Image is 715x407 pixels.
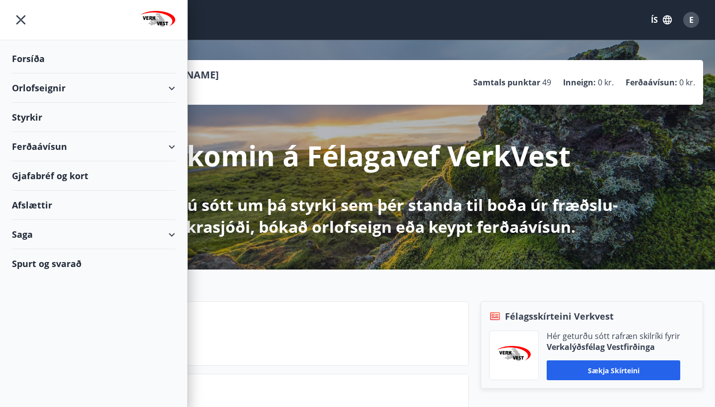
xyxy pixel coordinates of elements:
div: Orlofseignir [12,73,175,103]
p: Velkomin á Félagavef VerkVest [144,136,571,174]
p: Ferðaávísun : [626,77,677,88]
button: menu [12,11,30,29]
div: Afslættir [12,191,175,220]
p: Hér geturðu sótt rafræn skilríki fyrir [547,331,680,341]
span: Félagsskírteini Verkvest [505,310,614,323]
p: Samtals punktar [473,77,540,88]
div: Gjafabréf og kort [12,161,175,191]
button: ÍS [645,11,677,29]
div: Styrkir [12,103,175,132]
p: Hér getur þú sótt um þá styrki sem þér standa til boða úr fræðslu- og sjúkrasjóði, bókað orlofsei... [95,194,620,238]
span: E [689,14,694,25]
button: E [679,8,703,32]
p: Inneign : [563,77,596,88]
div: Saga [12,220,175,249]
img: jihgzMk4dcgjRAW2aMgpbAqQEG7LZi0j9dOLAUvz.png [497,346,531,365]
div: Forsíða [12,44,175,73]
p: Verkalýðsfélag Vestfirðinga [547,341,680,352]
img: union_logo [141,11,175,31]
button: Sækja skírteini [547,360,680,380]
div: Spurt og svarað [12,249,175,278]
span: 49 [542,77,551,88]
span: 0 kr. [598,77,614,88]
p: Næstu helgi [85,327,460,343]
span: 0 kr. [679,77,695,88]
div: Ferðaávísun [12,132,175,161]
